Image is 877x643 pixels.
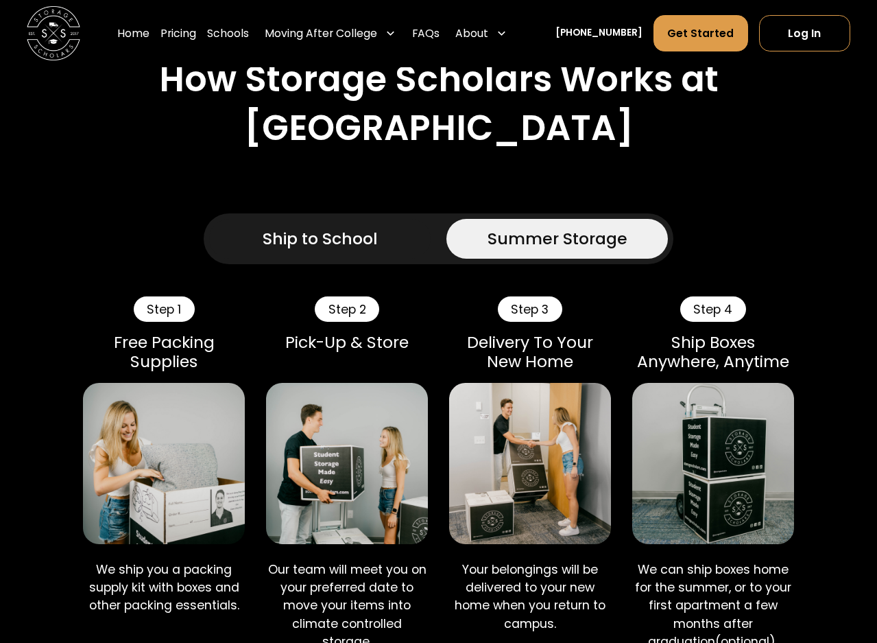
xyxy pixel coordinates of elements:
div: Ship to School [263,226,377,250]
p: We ship you a packing supply kit with boxes and other packing essentials. [83,561,245,615]
p: Your belongings will be delivered to your new home when you return to campus. [449,561,611,633]
img: Packing a Storage Scholars box. [83,383,245,545]
div: Moving After College [265,25,377,42]
h2: How Storage Scholars Works at [159,58,719,100]
img: Storage Scholars delivery. [449,383,611,545]
a: Schools [207,15,249,53]
div: Ship Boxes Anywhere, Anytime [632,333,794,371]
div: About [450,15,513,53]
div: Step 3 [498,296,562,322]
div: Pick-Up & Store [266,333,428,352]
a: Get Started [653,15,748,51]
div: Moving After College [259,15,401,53]
div: Step 2 [315,296,379,322]
div: Delivery To Your New Home [449,333,611,371]
div: Free Packing Supplies [83,333,245,371]
img: Storage Scholars pick up. [266,383,428,545]
div: Summer Storage [488,226,627,250]
div: Step 1 [134,296,195,322]
a: Log In [759,15,850,51]
img: Shipping Storage Scholars boxes. [632,383,794,545]
h2: [GEOGRAPHIC_DATA] [244,107,634,149]
img: Storage Scholars main logo [27,7,80,60]
div: About [455,25,488,42]
a: [PHONE_NUMBER] [555,27,642,41]
a: Home [117,15,149,53]
div: Step 4 [680,296,746,322]
a: FAQs [412,15,440,53]
a: Pricing [160,15,196,53]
